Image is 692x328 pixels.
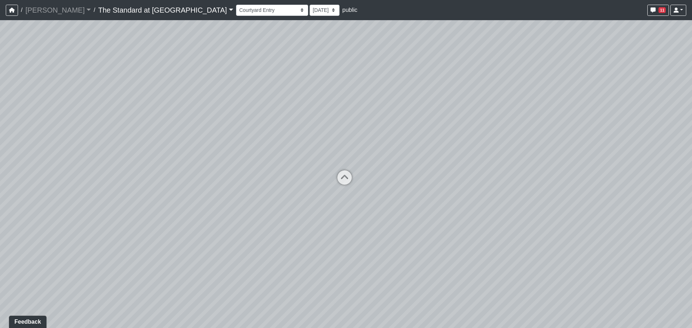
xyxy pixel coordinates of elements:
[5,314,48,328] iframe: Ybug feedback widget
[91,3,98,17] span: /
[342,7,358,13] span: public
[25,3,91,17] a: [PERSON_NAME]
[98,3,233,17] a: The Standard at [GEOGRAPHIC_DATA]
[647,5,669,16] button: 11
[18,3,25,17] span: /
[658,7,666,13] span: 11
